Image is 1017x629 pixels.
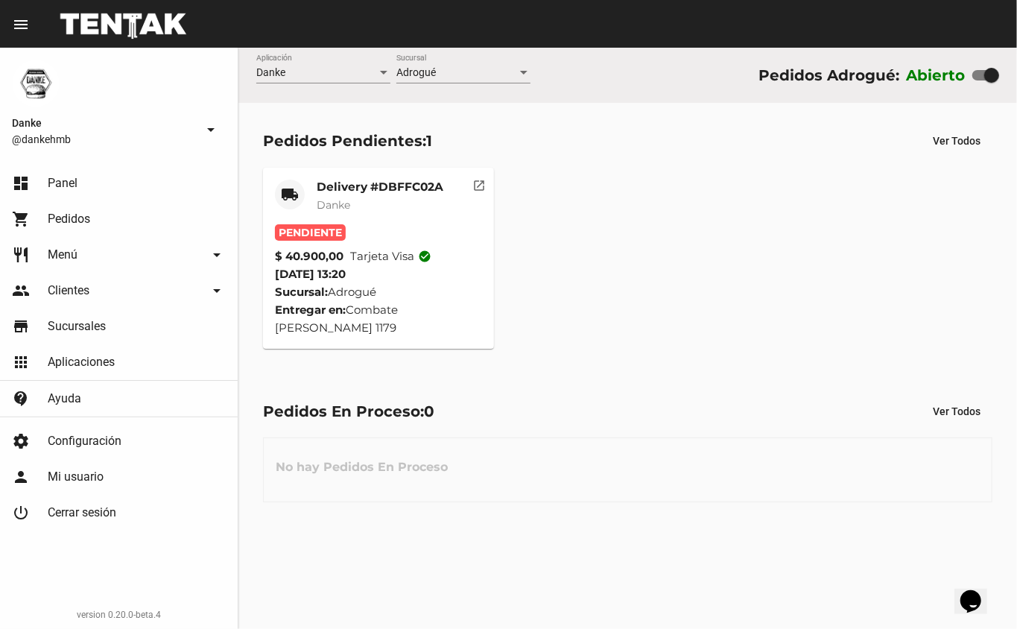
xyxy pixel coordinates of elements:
[48,505,116,520] span: Cerrar sesión
[933,135,980,147] span: Ver Todos
[48,212,90,227] span: Pedidos
[275,285,328,299] strong: Sucursal:
[208,282,226,300] mat-icon: arrow_drop_down
[12,317,30,335] mat-icon: store
[275,224,346,241] span: Pendiente
[202,121,220,139] mat-icon: arrow_drop_down
[954,569,1002,614] iframe: chat widget
[48,391,81,406] span: Ayuda
[48,355,115,370] span: Aplicaciones
[317,198,350,212] span: Danke
[12,504,30,522] mat-icon: power_settings_new
[12,390,30,408] mat-icon: contact_support
[418,250,431,263] mat-icon: check_circle
[472,177,486,190] mat-icon: open_in_new
[48,283,89,298] span: Clientes
[12,60,60,107] img: 1d4517d0-56da-456b-81f5-6111ccf01445.png
[256,66,285,78] span: Danke
[426,132,432,150] span: 1
[317,180,443,195] mat-card-title: Delivery #DBFFC02A
[350,247,431,265] span: Tarjeta visa
[48,470,104,484] span: Mi usuario
[275,247,343,265] strong: $ 40.900,00
[48,434,121,449] span: Configuración
[48,176,77,191] span: Panel
[396,66,436,78] span: Adrogué
[264,445,460,490] h3: No hay Pedidos En Proceso
[275,283,483,301] div: Adrogué
[12,174,30,192] mat-icon: dashboard
[12,282,30,300] mat-icon: people
[208,246,226,264] mat-icon: arrow_drop_down
[12,210,30,228] mat-icon: shopping_cart
[12,607,226,622] div: version 0.20.0-beta.4
[424,402,434,420] span: 0
[263,399,434,423] div: Pedidos En Proceso:
[12,16,30,34] mat-icon: menu
[281,186,299,203] mat-icon: local_shipping
[12,353,30,371] mat-icon: apps
[263,129,432,153] div: Pedidos Pendientes:
[48,319,106,334] span: Sucursales
[275,267,346,281] span: [DATE] 13:20
[933,405,980,417] span: Ver Todos
[275,303,346,317] strong: Entregar en:
[758,63,899,87] div: Pedidos Adrogué:
[12,468,30,486] mat-icon: person
[921,127,992,154] button: Ver Todos
[12,114,196,132] span: Danke
[12,132,196,147] span: @dankehmb
[12,432,30,450] mat-icon: settings
[12,246,30,264] mat-icon: restaurant
[906,63,966,87] label: Abierto
[921,398,992,425] button: Ver Todos
[275,301,483,337] div: Combate [PERSON_NAME] 1179
[48,247,77,262] span: Menú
